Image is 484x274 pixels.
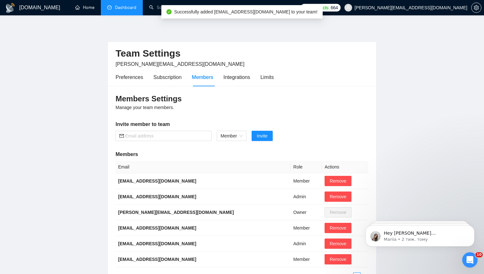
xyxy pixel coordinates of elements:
[166,9,172,14] span: check-circle
[325,192,351,202] button: Remove
[330,240,346,247] span: Remove
[116,94,368,104] h3: Members Settings
[325,239,351,249] button: Remove
[116,161,291,173] th: Email
[346,5,351,10] span: user
[116,73,143,81] div: Preferences
[291,252,322,267] td: Member
[330,256,346,263] span: Remove
[107,5,136,10] a: dashboardDashboard
[118,194,196,199] b: [EMAIL_ADDRESS][DOMAIN_NAME]
[462,252,478,268] iframe: Intercom live chat
[118,241,196,246] b: [EMAIL_ADDRESS][DOMAIN_NAME]
[221,131,243,141] span: Member
[291,236,322,252] td: Admin
[192,73,213,81] div: Members
[330,193,346,200] span: Remove
[153,73,181,81] div: Subscription
[116,121,368,128] h5: Invite member to team
[291,173,322,189] td: Member
[325,176,351,186] button: Remove
[325,254,351,264] button: Remove
[252,131,272,141] button: Invite
[331,4,338,11] span: 664
[261,73,274,81] div: Limits
[291,205,322,220] td: Owner
[149,5,173,10] a: searchScanner
[28,25,110,30] p: Message from Mariia, sent 2 тиж. тому
[116,61,245,67] span: [PERSON_NAME][EMAIL_ADDRESS][DOMAIN_NAME]
[116,105,174,110] span: Manage your team members.
[119,134,124,138] span: mail
[174,9,317,14] span: Successfully added [EMAIL_ADDRESS][DOMAIN_NAME] to your team!
[356,212,484,257] iframe: Intercom notifications повідомлення
[325,223,351,233] button: Remove
[116,151,368,158] h5: Members
[118,210,234,215] b: [PERSON_NAME][EMAIL_ADDRESS][DOMAIN_NAME]
[118,225,196,231] b: [EMAIL_ADDRESS][DOMAIN_NAME]
[125,132,208,139] input: Email address
[291,189,322,205] td: Admin
[471,5,481,10] a: setting
[257,132,267,139] span: Invite
[118,178,196,184] b: [EMAIL_ADDRESS][DOMAIN_NAME]
[118,257,196,262] b: [EMAIL_ADDRESS][DOMAIN_NAME]
[5,3,15,13] img: logo
[75,5,94,10] a: homeHome
[28,19,109,125] span: Hey [PERSON_NAME][EMAIL_ADDRESS][DOMAIN_NAME], Looks like your Upwork agency ValsyDev 🤖 AI Platfo...
[291,220,322,236] td: Member
[116,47,368,60] h2: Team Settings
[223,73,250,81] div: Integrations
[330,177,346,184] span: Remove
[330,224,346,231] span: Remove
[322,161,368,173] th: Actions
[310,4,329,11] span: Connects:
[471,3,481,13] button: setting
[475,252,483,257] span: 10
[291,161,322,173] th: Role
